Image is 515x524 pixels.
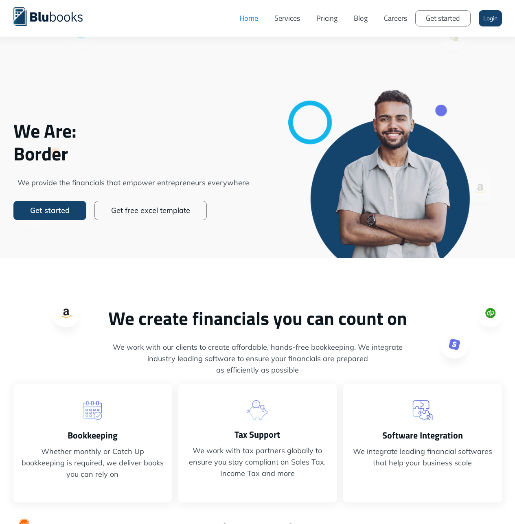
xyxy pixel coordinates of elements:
[94,201,207,220] a: Get free excel template
[13,364,502,376] span: as efficiently as possible
[415,10,471,26] a: Get started
[346,6,376,31] a: Blog
[351,446,493,469] p: We integrate leading financial softwares that help your business scale
[13,353,502,364] span: industry leading software to ensure your financials are prepared
[351,429,493,442] h3: Software Integration
[479,10,502,26] a: Login
[13,201,86,220] a: Get started
[266,6,308,31] a: Services
[22,429,164,442] h3: Bookkeeping
[22,446,164,480] p: Whether monthly or Catch Up bookkeeping is required, we deliver books you can rely on
[186,428,329,441] h3: Tax Support
[231,6,266,31] a: Home
[13,342,502,353] span: We work with our clients to create affordable, hands-free bookkeeping. We integrate
[13,307,502,329] h2: We create financials you can count on
[13,119,254,142] span: We Are:
[13,6,95,26] a: home
[376,6,415,31] a: Careers
[13,177,254,189] span: We provide the financials that empower entrepreneurs everywhere
[13,142,254,165] span: Border
[308,6,346,31] a: Pricing
[186,445,329,479] p: We work with tax partners globally to ensure you stay compliant on Sales Tax, Income Tax and more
